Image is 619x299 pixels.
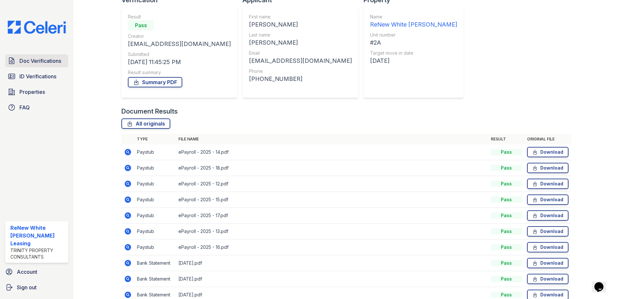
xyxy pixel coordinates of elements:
[176,255,488,271] td: [DATE].pdf
[249,32,352,38] div: Last name
[128,77,182,87] a: Summary PDF
[17,283,37,291] span: Sign out
[10,247,66,260] div: Trinity Property Consultants
[176,239,488,255] td: ePayroll - 2025 - 16.pdf
[19,104,30,111] span: FAQ
[128,69,231,76] div: Result summary
[491,196,522,203] div: Pass
[176,134,488,144] th: File name
[491,149,522,155] div: Pass
[527,210,568,221] a: Download
[527,242,568,252] a: Download
[527,179,568,189] a: Download
[19,88,45,96] span: Properties
[5,54,68,67] a: Doc Verifications
[249,56,352,65] div: [EMAIL_ADDRESS][DOMAIN_NAME]
[134,144,176,160] td: Paystub
[134,176,176,192] td: Paystub
[176,144,488,160] td: ePayroll - 2025 - 14.pdf
[488,134,524,144] th: Result
[17,268,37,276] span: Account
[19,57,61,65] span: Doc Verifications
[134,134,176,144] th: Type
[5,101,68,114] a: FAQ
[491,165,522,171] div: Pass
[370,14,457,20] div: Name
[134,239,176,255] td: Paystub
[491,276,522,282] div: Pass
[134,224,176,239] td: Paystub
[592,273,613,293] iframe: chat widget
[121,107,178,116] div: Document Results
[491,212,522,219] div: Pass
[527,274,568,284] a: Download
[134,255,176,271] td: Bank Statement
[527,226,568,237] a: Download
[19,72,56,80] span: ID Verifications
[128,51,231,58] div: Submitted
[121,118,170,129] a: All originals
[527,163,568,173] a: Download
[128,20,154,30] div: Pass
[134,208,176,224] td: Paystub
[176,271,488,287] td: [DATE].pdf
[370,50,457,56] div: Target move in date
[491,228,522,235] div: Pass
[249,74,352,83] div: [PHONE_NUMBER]
[128,58,231,67] div: [DATE] 11:45:25 PM
[5,85,68,98] a: Properties
[176,192,488,208] td: ePayroll - 2025 - 15.pdf
[491,260,522,266] div: Pass
[134,160,176,176] td: Paystub
[491,292,522,298] div: Pass
[370,38,457,47] div: #2A
[128,33,231,39] div: Creator
[176,160,488,176] td: ePayroll - 2025 - 18.pdf
[249,50,352,56] div: Email
[491,244,522,250] div: Pass
[249,20,352,29] div: [PERSON_NAME]
[134,192,176,208] td: Paystub
[370,56,457,65] div: [DATE]
[491,181,522,187] div: Pass
[3,281,71,294] a: Sign out
[370,32,457,38] div: Unit number
[524,134,571,144] th: Original file
[134,271,176,287] td: Bank Statement
[527,194,568,205] a: Download
[527,258,568,268] a: Download
[3,21,71,34] img: CE_Logo_Blue-a8612792a0a2168367f1c8372b55b34899dd931a85d93a1a3d3e32e68fde9ad4.png
[370,14,457,29] a: Name ReNew White [PERSON_NAME]
[176,176,488,192] td: ePayroll - 2025 - 12.pdf
[370,20,457,29] div: ReNew White [PERSON_NAME]
[128,39,231,49] div: [EMAIL_ADDRESS][DOMAIN_NAME]
[249,38,352,47] div: [PERSON_NAME]
[249,14,352,20] div: First name
[176,208,488,224] td: ePayroll - 2025 - 17.pdf
[128,14,231,20] div: Result
[3,265,71,278] a: Account
[5,70,68,83] a: ID Verifications
[249,68,352,74] div: Phone
[527,147,568,157] a: Download
[176,224,488,239] td: ePayroll - 2025 - 13.pdf
[10,224,66,247] div: ReNew White [PERSON_NAME] Leasing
